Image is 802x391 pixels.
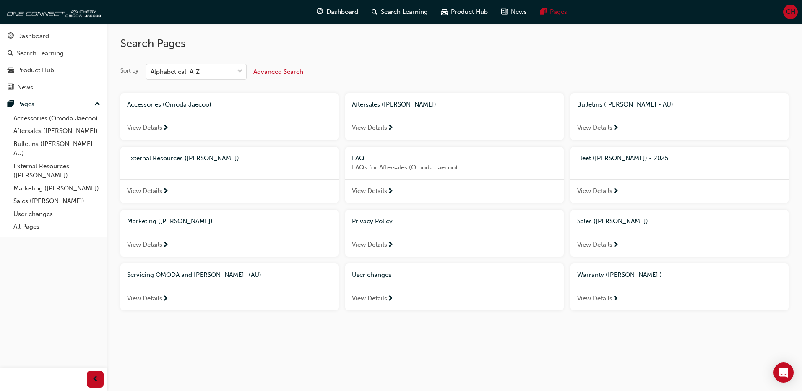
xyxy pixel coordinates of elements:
[352,186,387,196] span: View Details
[352,294,387,303] span: View Details
[612,295,619,303] span: next-icon
[511,7,527,17] span: News
[577,123,612,133] span: View Details
[8,101,14,108] span: pages-icon
[387,188,393,195] span: next-icon
[17,99,34,109] div: Pages
[435,3,495,21] a: car-iconProduct Hub
[352,163,557,172] span: FAQs for Aftersales (Omoda Jaecoo)
[317,7,323,17] span: guage-icon
[3,96,104,112] button: Pages
[127,154,239,162] span: External Resources ([PERSON_NAME])
[253,68,303,76] span: Advanced Search
[127,271,261,279] span: Servicing OMODA and [PERSON_NAME]- (AU)
[612,242,619,249] span: next-icon
[17,65,54,75] div: Product Hub
[120,263,339,310] a: Servicing OMODA and [PERSON_NAME]- (AU)View Details
[773,362,794,383] div: Open Intercom Messenger
[495,3,534,21] a: news-iconNews
[352,217,393,225] span: Privacy Policy
[120,67,138,75] div: Sort by
[10,208,104,221] a: User changes
[570,93,789,140] a: Bulletins ([PERSON_NAME] - AU)View Details
[577,294,612,303] span: View Details
[570,147,789,203] a: Fleet ([PERSON_NAME]) - 2025View Details
[534,3,574,21] a: pages-iconPages
[577,154,668,162] span: Fleet ([PERSON_NAME]) - 2025
[120,210,339,257] a: Marketing ([PERSON_NAME])View Details
[570,210,789,257] a: Sales ([PERSON_NAME])View Details
[612,125,619,132] span: next-icon
[387,125,393,132] span: next-icon
[372,7,378,17] span: search-icon
[352,154,365,162] span: FAQ
[3,80,104,95] a: News
[345,263,563,310] a: User changesView Details
[10,220,104,233] a: All Pages
[162,295,169,303] span: next-icon
[352,101,436,108] span: Aftersales ([PERSON_NAME])
[3,46,104,61] a: Search Learning
[162,242,169,249] span: next-icon
[162,125,169,132] span: next-icon
[8,50,13,57] span: search-icon
[387,295,393,303] span: next-icon
[94,99,100,110] span: up-icon
[381,7,428,17] span: Search Learning
[10,195,104,208] a: Sales ([PERSON_NAME])
[352,271,391,279] span: User changes
[127,240,162,250] span: View Details
[326,7,358,17] span: Dashboard
[577,217,648,225] span: Sales ([PERSON_NAME])
[8,67,14,74] span: car-icon
[127,294,162,303] span: View Details
[237,66,243,77] span: down-icon
[8,33,14,40] span: guage-icon
[577,101,673,108] span: Bulletins ([PERSON_NAME] - AU)
[352,240,387,250] span: View Details
[441,7,448,17] span: car-icon
[3,29,104,44] a: Dashboard
[540,7,547,17] span: pages-icon
[17,31,49,41] div: Dashboard
[120,93,339,140] a: Accessories (Omoda Jaecoo)View Details
[310,3,365,21] a: guage-iconDashboard
[10,160,104,182] a: External Resources ([PERSON_NAME])
[151,67,200,77] div: Alphabetical: A-Z
[127,123,162,133] span: View Details
[352,123,387,133] span: View Details
[10,138,104,160] a: Bulletins ([PERSON_NAME] - AU)
[570,263,789,310] a: Warranty ([PERSON_NAME] )View Details
[10,125,104,138] a: Aftersales ([PERSON_NAME])
[127,101,211,108] span: Accessories (Omoda Jaecoo)
[345,147,563,203] a: FAQFAQs for Aftersales (Omoda Jaecoo)View Details
[92,374,99,385] span: prev-icon
[253,64,303,80] button: Advanced Search
[577,271,662,279] span: Warranty ([PERSON_NAME] )
[783,5,798,19] button: CH
[10,112,104,125] a: Accessories (Omoda Jaecoo)
[127,186,162,196] span: View Details
[162,188,169,195] span: next-icon
[501,7,508,17] span: news-icon
[3,27,104,96] button: DashboardSearch LearningProduct HubNews
[550,7,567,17] span: Pages
[577,186,612,196] span: View Details
[345,210,563,257] a: Privacy PolicyView Details
[786,7,795,17] span: CH
[4,3,101,20] img: oneconnect
[612,188,619,195] span: next-icon
[387,242,393,249] span: next-icon
[3,63,104,78] a: Product Hub
[120,147,339,203] a: External Resources ([PERSON_NAME])View Details
[127,217,213,225] span: Marketing ([PERSON_NAME])
[17,49,64,58] div: Search Learning
[577,240,612,250] span: View Details
[120,37,789,50] h2: Search Pages
[17,83,33,92] div: News
[365,3,435,21] a: search-iconSearch Learning
[10,182,104,195] a: Marketing ([PERSON_NAME])
[8,84,14,91] span: news-icon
